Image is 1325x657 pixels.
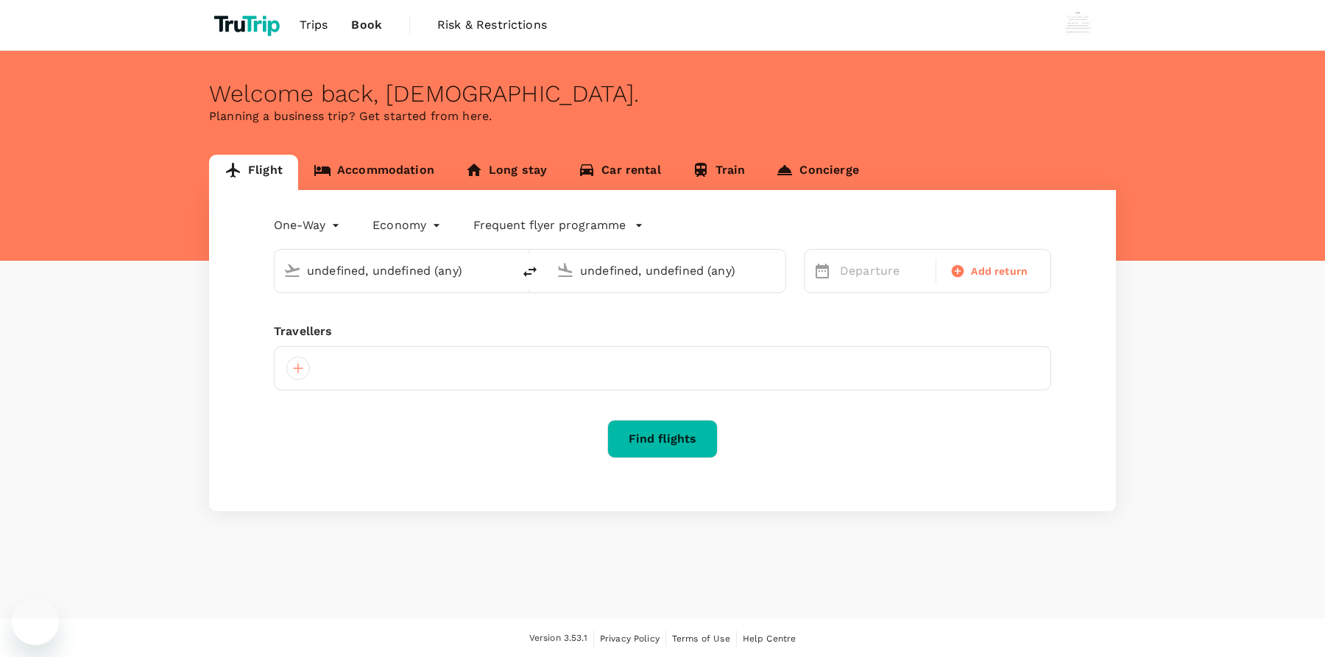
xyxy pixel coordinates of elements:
[209,9,288,41] img: TruTrip logo
[209,80,1116,108] div: Welcome back , [DEMOGRAPHIC_DATA] .
[209,108,1116,125] p: Planning a business trip? Get started from here.
[274,214,343,237] div: One-Way
[473,217,643,234] button: Frequent flyer programme
[743,630,796,647] a: Help Centre
[209,155,298,190] a: Flight
[971,264,1028,279] span: Add return
[840,262,927,280] p: Departure
[274,323,1051,340] div: Travellers
[307,259,481,282] input: Depart from
[12,598,59,645] iframe: Button to launch messaging window
[760,155,874,190] a: Concierge
[473,217,626,234] p: Frequent flyer programme
[1063,10,1092,40] img: Wisnu Wiranata
[607,420,718,458] button: Find flights
[450,155,562,190] a: Long stay
[672,630,730,647] a: Terms of Use
[437,16,547,34] span: Risk & Restrictions
[351,16,382,34] span: Book
[580,259,755,282] input: Going to
[512,254,548,289] button: delete
[300,16,328,34] span: Trips
[600,633,660,644] span: Privacy Policy
[676,155,761,190] a: Train
[743,633,796,644] span: Help Centre
[298,155,450,190] a: Accommodation
[502,269,505,272] button: Open
[529,631,587,646] span: Version 3.53.1
[775,269,778,272] button: Open
[562,155,676,190] a: Car rental
[672,633,730,644] span: Terms of Use
[372,214,444,237] div: Economy
[600,630,660,647] a: Privacy Policy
